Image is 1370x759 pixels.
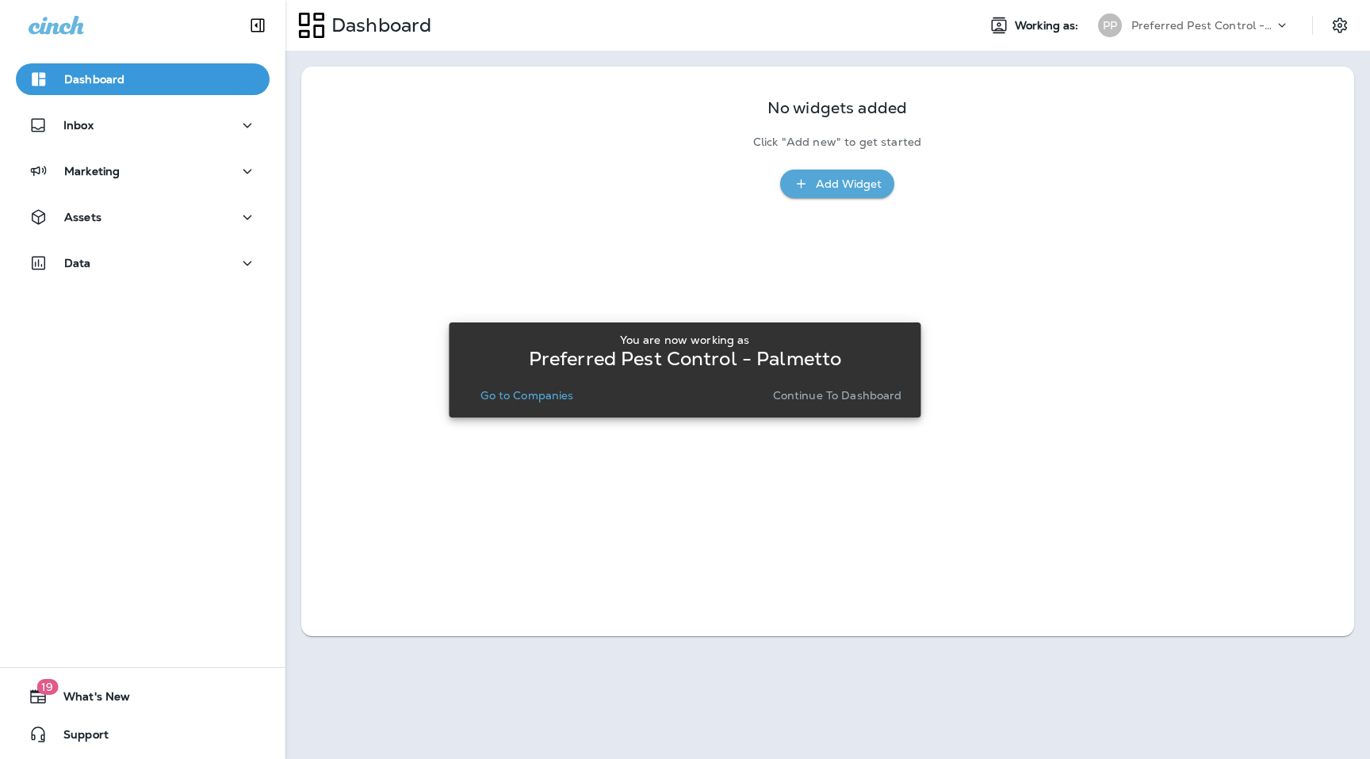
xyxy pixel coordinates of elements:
[63,119,94,132] p: Inbox
[64,73,124,86] p: Dashboard
[16,719,270,750] button: Support
[1015,19,1082,32] span: Working as:
[64,165,120,177] p: Marketing
[36,679,58,695] span: 19
[1098,13,1122,37] div: PP
[325,13,431,37] p: Dashboard
[64,211,101,223] p: Assets
[620,334,749,346] p: You are now working as
[16,155,270,187] button: Marketing
[16,247,270,279] button: Data
[235,10,280,41] button: Collapse Sidebar
[474,384,580,406] button: Go to Companies
[64,257,91,269] p: Data
[16,63,270,95] button: Dashboard
[767,384,909,406] button: Continue to Dashboard
[480,389,573,402] p: Go to Companies
[48,728,109,747] span: Support
[48,690,130,709] span: What's New
[16,201,270,233] button: Assets
[1326,11,1354,40] button: Settings
[1131,19,1274,32] p: Preferred Pest Control - Palmetto
[16,109,270,141] button: Inbox
[773,389,902,402] p: Continue to Dashboard
[529,353,842,365] p: Preferred Pest Control - Palmetto
[16,681,270,712] button: 19What's New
